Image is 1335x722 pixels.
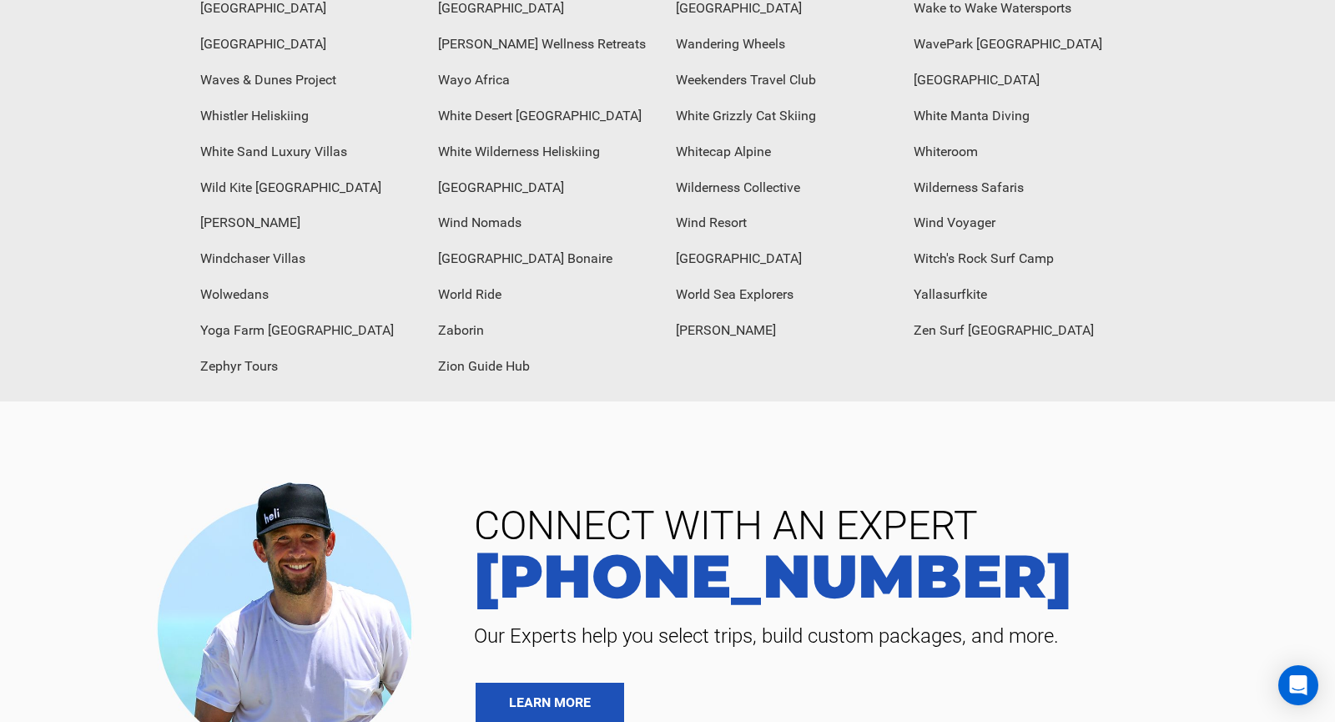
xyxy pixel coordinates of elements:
div: Windchaser Villas [192,241,430,277]
div: Wilderness Collective [667,170,905,206]
div: White Desert [GEOGRAPHIC_DATA] [430,98,667,134]
div: White Sand Luxury Villas [192,134,430,170]
div: [GEOGRAPHIC_DATA] [905,63,1143,98]
div: [GEOGRAPHIC_DATA] [192,27,430,63]
div: Wind Resort [667,205,905,241]
div: Whitecap Alpine [667,134,905,170]
div: White Manta Diving [905,98,1143,134]
div: [PERSON_NAME] [667,313,905,349]
div: [GEOGRAPHIC_DATA] [667,241,905,277]
div: White Grizzly Cat Skiing [667,98,905,134]
span: CONNECT WITH AN EXPERT [461,506,1310,546]
div: Wild Kite [GEOGRAPHIC_DATA] [192,170,430,206]
div: [PERSON_NAME] [192,205,430,241]
div: Whiteroom [905,134,1143,170]
div: [PERSON_NAME] Wellness Retreats [430,27,667,63]
div: Waves & Dunes Project [192,63,430,98]
div: [GEOGRAPHIC_DATA] Bonaire [430,241,667,277]
div: Wolwedans [192,277,430,313]
div: Yallasurfkite [905,277,1143,313]
div: World Sea Explorers [667,277,905,313]
div: [GEOGRAPHIC_DATA] [430,170,667,206]
div: Yoga Farm [GEOGRAPHIC_DATA] [192,313,430,349]
a: [PHONE_NUMBER] [461,546,1310,606]
div: Wandering Wheels [667,27,905,63]
div: Wayo Africa [430,63,667,98]
div: Witch's Rock Surf Camp [905,241,1143,277]
div: WavePark [GEOGRAPHIC_DATA] [905,27,1143,63]
div: White Wilderness Heliskiing [430,134,667,170]
div: Open Intercom Messenger [1278,665,1318,705]
div: Whistler Heliskiing [192,98,430,134]
div: Wind Nomads [430,205,667,241]
div: Zen Surf [GEOGRAPHIC_DATA] [905,313,1143,349]
div: Weekenders Travel Club [667,63,905,98]
div: World Ride [430,277,667,313]
div: Zephyr Tours [192,349,430,385]
div: Wind Voyager [905,205,1143,241]
div: Zion Guide Hub [430,349,667,385]
span: Our Experts help you select trips, build custom packages, and more. [461,623,1310,649]
div: Zaborin [430,313,667,349]
div: Wilderness Safaris [905,170,1143,206]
